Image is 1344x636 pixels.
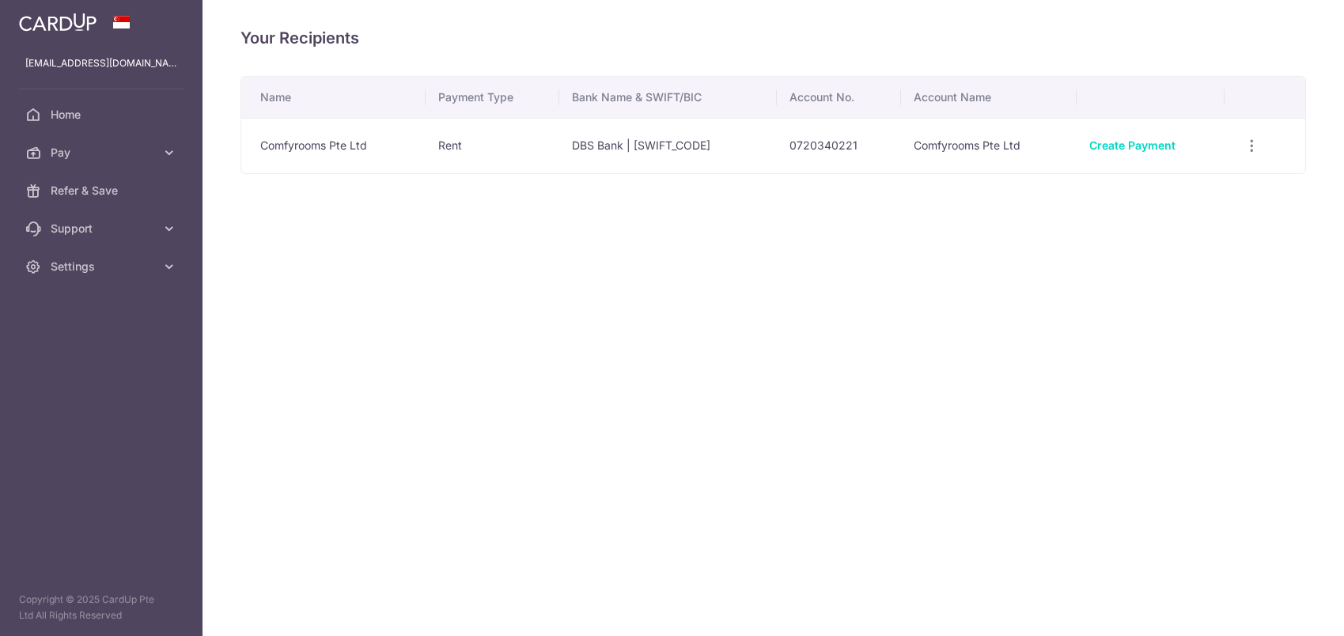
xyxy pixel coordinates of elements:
[777,118,901,173] td: 0720340221
[51,221,155,237] span: Support
[426,77,559,118] th: Payment Type
[25,55,177,71] p: [EMAIL_ADDRESS][DOMAIN_NAME]
[901,77,1077,118] th: Account Name
[241,118,426,173] td: Comfyrooms Pte Ltd
[51,145,155,161] span: Pay
[1089,138,1176,152] a: Create Payment
[51,259,155,274] span: Settings
[426,118,559,173] td: Rent
[559,77,777,118] th: Bank Name & SWIFT/BIC
[559,118,777,173] td: DBS Bank | [SWIFT_CODE]
[51,107,155,123] span: Home
[901,118,1077,173] td: Comfyrooms Pte Ltd
[19,13,97,32] img: CardUp
[241,77,426,118] th: Name
[51,183,155,199] span: Refer & Save
[777,77,901,118] th: Account No.
[240,25,1306,51] h4: Your Recipients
